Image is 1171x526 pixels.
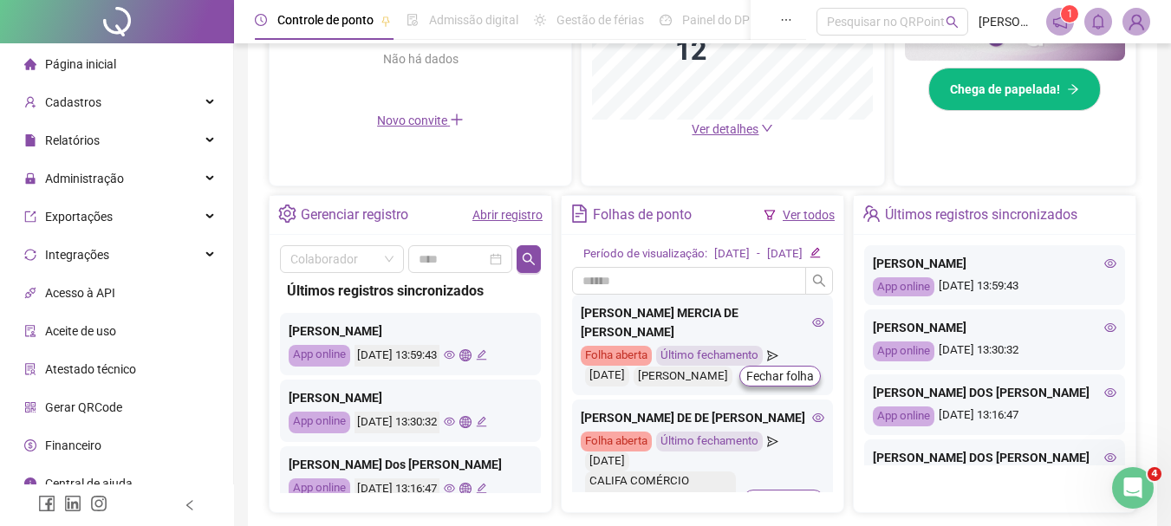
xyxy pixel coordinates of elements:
[255,14,267,26] span: clock-circle
[656,346,763,366] div: Último fechamento
[1067,83,1079,95] span: arrow-right
[812,274,826,288] span: search
[581,303,824,341] div: [PERSON_NAME] MERCIA DE [PERSON_NAME]
[38,495,55,512] span: facebook
[581,432,652,451] div: Folha aberta
[1112,467,1154,509] iframe: Intercom live chat
[45,362,136,376] span: Atestado técnico
[444,349,455,360] span: eye
[750,490,817,510] span: Fechar folha
[556,13,644,27] span: Gestão de férias
[459,416,471,427] span: global
[444,416,455,427] span: eye
[764,209,776,221] span: filter
[24,134,36,146] span: file
[355,478,439,500] div: [DATE] 13:16:47
[472,208,543,222] a: Abrir registro
[581,408,824,427] div: [PERSON_NAME] DE DE [PERSON_NAME]
[45,477,133,490] span: Central de ajuda
[459,483,471,494] span: global
[289,455,532,474] div: [PERSON_NAME] Dos [PERSON_NAME]
[873,448,1116,467] div: [PERSON_NAME] DOS [PERSON_NAME]
[1052,14,1068,29] span: notification
[450,113,464,127] span: plus
[522,252,536,266] span: search
[810,247,821,258] span: edit
[476,416,487,427] span: edit
[767,432,778,451] span: send
[45,286,115,300] span: Acesso à API
[585,366,629,386] div: [DATE]
[459,349,471,360] span: global
[1067,8,1073,20] span: 1
[476,483,487,494] span: edit
[656,432,763,451] div: Último fechamento
[45,400,122,414] span: Gerar QRCode
[24,211,36,223] span: export
[45,95,101,109] span: Cadastros
[377,114,464,127] span: Novo convite
[24,96,36,108] span: user-add
[873,277,1116,297] div: [DATE] 13:59:43
[289,412,350,433] div: App online
[660,14,672,26] span: dashboard
[873,277,934,297] div: App online
[692,122,758,136] span: Ver detalhes
[289,388,532,407] div: [PERSON_NAME]
[24,287,36,299] span: api
[634,367,732,386] div: [PERSON_NAME]
[407,14,419,26] span: file-done
[429,13,518,27] span: Admissão digital
[24,363,36,375] span: solution
[1104,451,1116,464] span: eye
[585,451,629,471] div: [DATE]
[45,172,124,185] span: Administração
[692,122,773,136] a: Ver detalhes down
[444,483,455,494] span: eye
[862,205,881,223] span: team
[581,346,652,366] div: Folha aberta
[570,205,589,223] span: file-text
[45,438,101,452] span: Financeiro
[301,200,408,230] div: Gerenciar registro
[289,345,350,367] div: App online
[979,12,1036,31] span: [PERSON_NAME]
[746,367,814,386] span: Fechar folha
[743,490,824,510] button: Fechar folha
[287,280,534,302] div: Últimos registros sincronizados
[767,346,778,366] span: send
[534,14,546,26] span: sun
[355,412,439,433] div: [DATE] 13:30:32
[1104,257,1116,269] span: eye
[341,49,500,68] div: Não há dados
[885,200,1077,230] div: Últimos registros sincronizados
[1090,14,1106,29] span: bell
[289,478,350,500] div: App online
[761,122,773,134] span: down
[278,205,296,223] span: setting
[90,495,107,512] span: instagram
[45,248,109,262] span: Integrações
[873,254,1116,273] div: [PERSON_NAME]
[45,57,116,71] span: Página inicial
[873,383,1116,402] div: [PERSON_NAME] DOS [PERSON_NAME]
[593,200,692,230] div: Folhas de ponto
[873,341,934,361] div: App online
[757,245,760,263] div: -
[381,16,391,26] span: pushpin
[767,245,803,263] div: [DATE]
[277,13,374,27] span: Controle de ponto
[184,499,196,511] span: left
[24,325,36,337] span: audit
[476,349,487,360] span: edit
[812,412,824,424] span: eye
[24,477,36,490] span: info-circle
[873,318,1116,337] div: [PERSON_NAME]
[45,133,100,147] span: Relatórios
[1123,9,1149,35] img: 33499
[950,80,1060,99] span: Chega de papelada!
[873,406,1116,426] div: [DATE] 13:16:47
[289,321,532,341] div: [PERSON_NAME]
[24,249,36,261] span: sync
[783,208,835,222] a: Ver todos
